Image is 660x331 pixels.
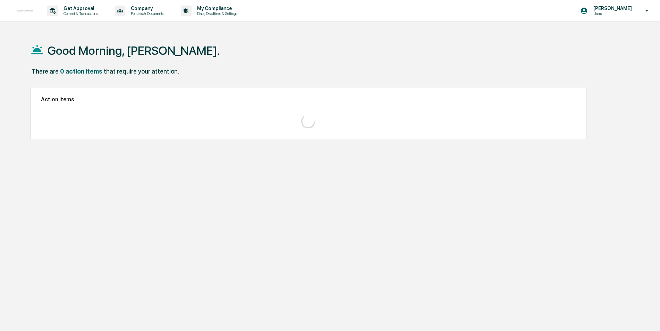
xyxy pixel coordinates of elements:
p: Company [125,6,167,11]
p: Data, Deadlines & Settings [192,11,241,16]
img: logo [17,9,33,12]
h1: Good Morning, [PERSON_NAME]. [48,44,220,58]
p: Get Approval [58,6,101,11]
p: My Compliance [192,6,241,11]
h2: Action Items [41,96,576,103]
div: 0 action items [60,68,102,75]
p: Users [588,11,635,16]
p: Content & Transactions [58,11,101,16]
div: that require your attention. [104,68,179,75]
p: [PERSON_NAME] [588,6,635,11]
p: Policies & Documents [125,11,167,16]
div: There are [32,68,59,75]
